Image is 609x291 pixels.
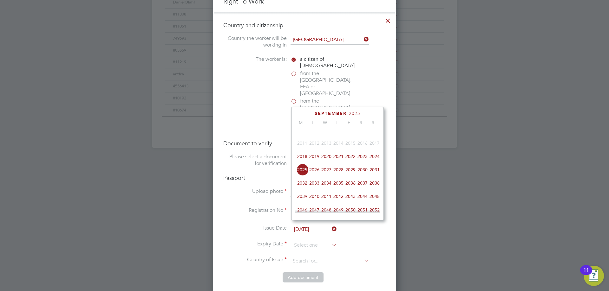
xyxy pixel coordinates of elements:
span: 2020 [320,150,332,162]
label: Expiry Date [223,241,287,247]
span: 2050 [344,204,357,216]
span: 2048 [320,204,332,216]
button: Open Resource Center, 11 new notifications [584,266,604,286]
span: 2035 [332,177,344,189]
span: 2044 [357,190,369,202]
span: 2043 [344,190,357,202]
label: Issue Date [223,225,287,231]
button: Add document [283,272,324,282]
span: a citizen of [DEMOGRAPHIC_DATA] [300,56,355,69]
span: 2013 [320,137,332,149]
input: Select one [292,225,337,234]
h4: Document to verify [223,140,386,147]
span: 2051 [357,204,369,216]
span: 2025 [296,164,308,176]
span: 2042 [332,190,344,202]
input: Search for... [291,256,369,266]
span: from the [GEOGRAPHIC_DATA], EEA or [GEOGRAPHIC_DATA] [300,70,354,97]
span: 2017 [369,137,381,149]
span: 2046 [296,204,308,216]
span: 2030 [357,164,369,176]
span: T [331,120,343,125]
span: 2024 [369,150,381,162]
div: 11 [583,270,589,278]
span: 2028 [332,164,344,176]
span: 2034 [320,177,332,189]
span: September [315,111,347,116]
h4: Passport [223,174,386,181]
span: 2029 [344,164,357,176]
span: 2027 [320,164,332,176]
span: F [343,120,355,125]
span: 2026 [308,164,320,176]
div: Birth Certificate [291,160,386,167]
h4: Country and citizenship [223,22,386,29]
span: T [307,120,319,125]
label: The worker is: [223,56,287,63]
span: 2049 [332,204,344,216]
span: 2041 [320,190,332,202]
span: 2033 [308,177,320,189]
span: 2019 [308,150,320,162]
span: 2025 [349,111,360,116]
span: 2040 [308,190,320,202]
input: Select one [292,241,337,250]
span: 2012 [308,137,320,149]
span: 2047 [308,204,320,216]
span: 2039 [296,190,308,202]
span: S [355,120,367,125]
label: Country of Issue [223,256,287,263]
span: 2011 [296,137,308,149]
label: Please select a document for verification [223,154,287,167]
span: 2018 [296,150,308,162]
span: 2032 [296,177,308,189]
div: Passport [291,154,386,160]
span: M [295,120,307,125]
span: 2021 [332,150,344,162]
span: 2052 [369,204,381,216]
input: Search for... [291,35,369,45]
label: Country the worker will be working in [223,35,287,48]
span: 2014 [332,137,344,149]
span: 2022 [344,150,357,162]
span: 2038 [369,177,381,189]
label: Registration No [223,207,287,214]
span: 2031 [369,164,381,176]
span: from the [GEOGRAPHIC_DATA] or the [GEOGRAPHIC_DATA] [300,98,354,124]
span: W [319,120,331,125]
span: S [367,120,379,125]
span: 2015 [344,137,357,149]
span: 2036 [344,177,357,189]
span: 2045 [369,190,381,202]
span: 2037 [357,177,369,189]
label: Upload photo [223,188,287,195]
span: 2016 [357,137,369,149]
span: 2023 [357,150,369,162]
